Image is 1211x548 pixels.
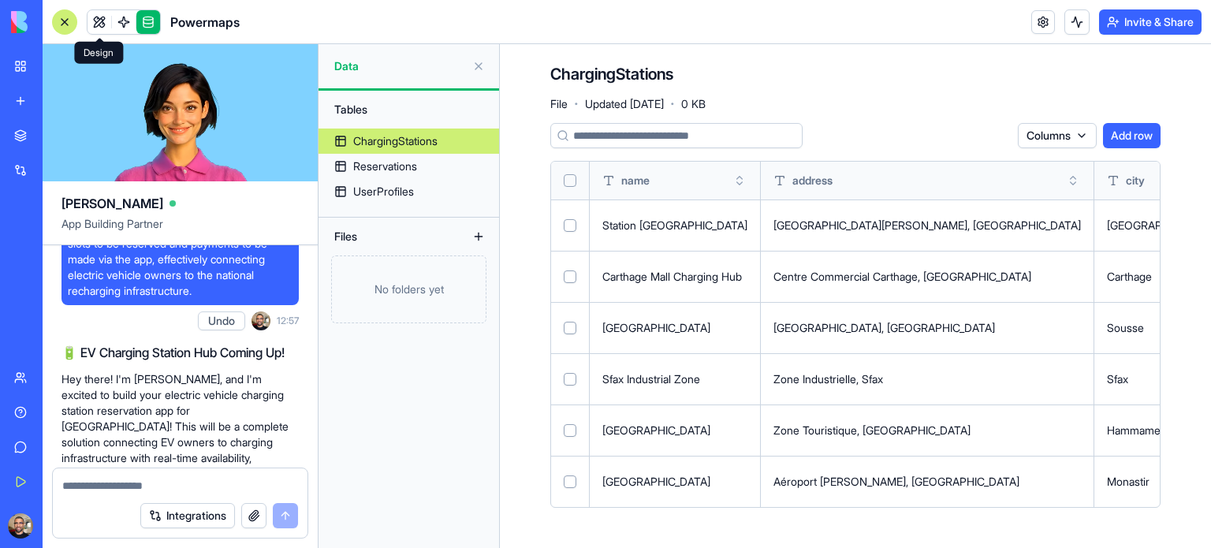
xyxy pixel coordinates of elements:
button: Select row [564,373,576,386]
button: Send a message… [270,472,296,497]
div: [GEOGRAPHIC_DATA] [602,474,747,490]
div: No folders yet [331,255,486,323]
div: Welcome to Blocks 🙌 I'm here if you have any questions! [25,124,246,155]
span: Updated [DATE] [585,96,664,112]
span: File [550,96,568,112]
button: Select row [564,322,576,334]
button: Gif picker [50,478,62,490]
div: Tables [326,97,491,122]
span: 12:57 [277,315,299,327]
div: Hey [PERSON_NAME]Welcome to Blocks 🙌 I'm here if you have any questions!Shelly • 8m ago [13,91,259,164]
div: Station [GEOGRAPHIC_DATA] [602,218,747,233]
button: Upload attachment [75,478,88,490]
div: Design [74,42,123,64]
img: ACg8ocJ2K7JeVo1UZbANJxbrFrRa4iGVqMs_AgUhu8xTKNRja7L2nAHp_Q=s96-c [252,311,270,330]
div: UserProfiles [353,184,414,199]
div: Close [277,6,305,35]
button: Columns [1018,123,1097,148]
button: Undo [198,311,245,330]
button: Emoji picker [24,478,37,490]
div: Aéroport [PERSON_NAME], [GEOGRAPHIC_DATA] [773,474,1081,490]
textarea: Message… [13,445,302,472]
button: Start recording [100,478,113,490]
button: Home [247,6,277,36]
button: Integrations [140,503,235,528]
div: Carthage Mall Charging Hub [602,269,747,285]
h2: 🔋 EV Charging Station Hub Coming Up! [61,343,299,362]
button: go back [10,6,40,36]
span: App Building Partner [61,216,299,244]
button: Select row [564,270,576,283]
span: name [621,173,650,188]
div: Shelly says… [13,91,303,199]
div: [GEOGRAPHIC_DATA] [602,423,747,438]
div: Hey [PERSON_NAME] [25,100,246,116]
div: ChargingStations [353,133,438,149]
span: · [670,91,675,117]
div: Zone Touristique, [GEOGRAPHIC_DATA] [773,423,1081,438]
button: Select row [564,219,576,232]
div: Reservations [353,158,417,174]
a: ChargingStations [319,129,499,154]
button: Select all [564,174,576,187]
div: Sfax Industrial Zone [602,371,747,387]
p: Hey there! I'm [PERSON_NAME], and I'm excited to build your electric vehicle charging station res... [61,371,299,482]
div: [GEOGRAPHIC_DATA][PERSON_NAME], [GEOGRAPHIC_DATA] [773,218,1081,233]
button: Toggle sort [1065,173,1081,188]
span: city [1126,173,1145,188]
div: Zone Industrielle, Sfax [773,371,1081,387]
img: ACg8ocJ2K7JeVo1UZbANJxbrFrRa4iGVqMs_AgUhu8xTKNRja7L2nAHp_Q=s96-c [8,513,33,539]
a: No folders yet [319,255,499,323]
span: Powermaps [170,13,240,32]
button: Select row [564,424,576,437]
a: UserProfiles [319,179,499,204]
button: Add row [1103,123,1161,148]
p: Active 30m ago [76,20,157,35]
div: [GEOGRAPHIC_DATA], [GEOGRAPHIC_DATA] [773,320,1081,336]
button: Toggle sort [732,173,747,188]
h4: ChargingStations [550,63,673,85]
span: Data [334,58,466,74]
button: Select row [564,475,576,488]
div: Shelly • 8m ago [25,167,102,177]
span: · [574,91,579,117]
img: logo [11,11,109,33]
span: 0 KB [681,96,706,112]
a: Reservations [319,154,499,179]
div: [GEOGRAPHIC_DATA] [602,320,747,336]
div: Centre Commercial Carthage, [GEOGRAPHIC_DATA] [773,269,1081,285]
img: Profile image for Shelly [45,9,70,34]
span: [PERSON_NAME] [61,194,163,213]
div: Files [326,224,453,249]
button: Invite & Share [1099,9,1202,35]
h1: Shelly [76,8,114,20]
span: address [792,173,833,188]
